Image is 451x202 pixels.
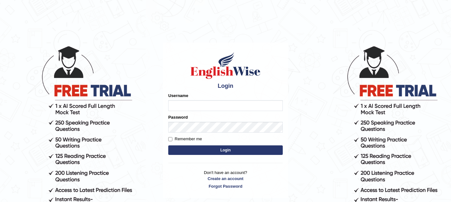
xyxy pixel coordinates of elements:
a: Forgot Password [168,183,283,189]
h4: Login [168,83,283,89]
input: Remember me [168,137,172,141]
label: Username [168,93,188,99]
label: Password [168,114,188,120]
a: Create an account [168,176,283,182]
img: Logo of English Wise sign in for intelligent practice with AI [189,51,262,80]
p: Don't have an account? [168,170,283,189]
label: Remember me [168,136,202,142]
button: Login [168,145,283,155]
